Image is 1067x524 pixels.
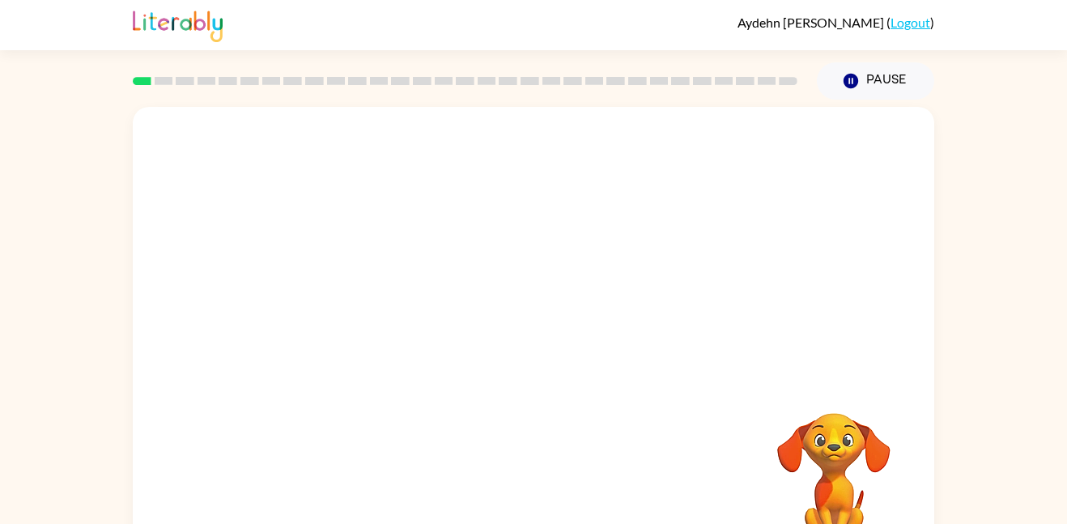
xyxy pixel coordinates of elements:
button: Pause [817,62,934,100]
div: ( ) [738,15,934,30]
span: Aydehn [PERSON_NAME] [738,15,886,30]
a: Logout [891,15,930,30]
img: Literably [133,6,223,42]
